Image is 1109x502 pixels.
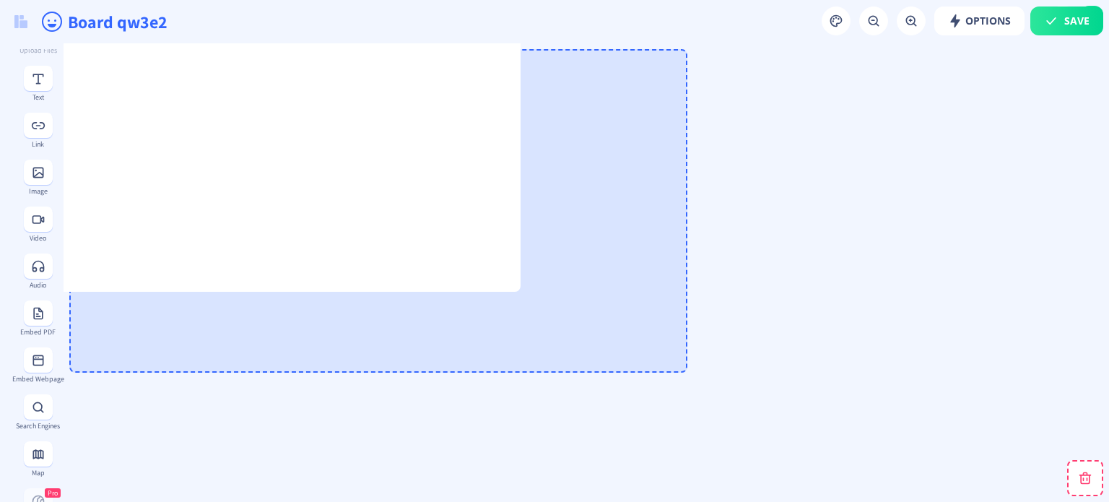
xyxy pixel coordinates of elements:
ion-icon: happy outline [40,10,64,33]
div: Image [12,187,64,195]
button: Save [1030,7,1103,35]
div: Audio [12,281,64,289]
div: Map [12,469,64,477]
img: logo.svg [14,15,27,28]
div: Link [12,140,64,148]
div: Search Engines [12,422,64,430]
div: Text [12,93,64,101]
div: Embed PDF [12,328,64,336]
span: Options [948,15,1011,27]
div: Video [12,234,64,242]
button: Options [934,7,1025,35]
div: Embed Webpage [12,375,64,383]
span: Pro [48,488,58,498]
